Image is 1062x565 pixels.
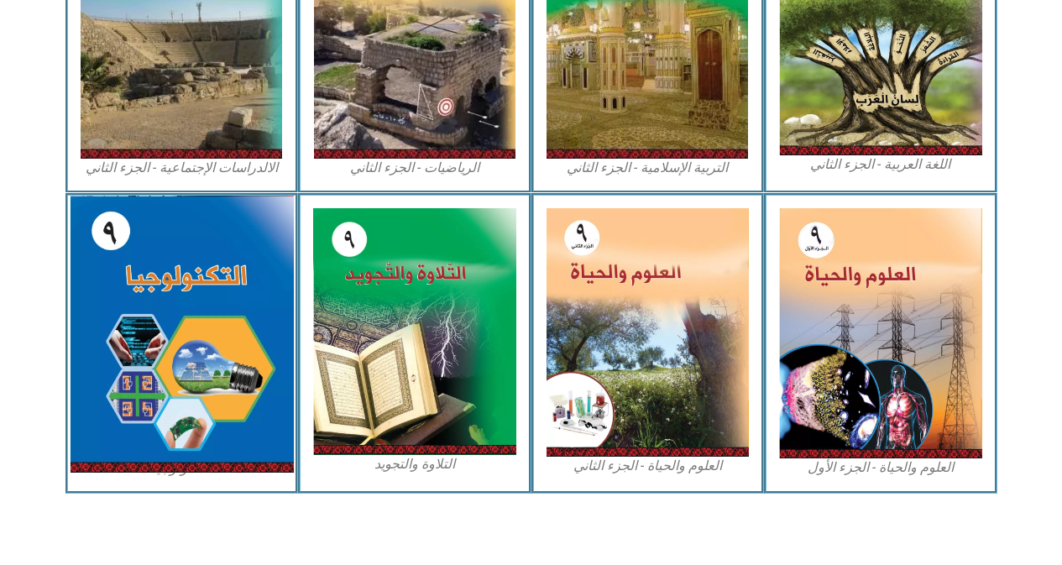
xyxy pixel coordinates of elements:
figcaption: التلاوة والتجويد [313,455,516,473]
figcaption: العلوم والحياة - الجزء الثاني [547,457,750,475]
figcaption: التربية الإسلامية - الجزء الثاني [547,159,750,177]
figcaption: الرياضيات - الجزء الثاني [313,159,516,177]
figcaption: اللغة العربية - الجزء الثاني [779,155,982,174]
figcaption: الالدراسات الإجتماعية - الجزء الثاني [81,159,284,177]
figcaption: العلوم والحياة - الجزء الأول [779,458,982,477]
